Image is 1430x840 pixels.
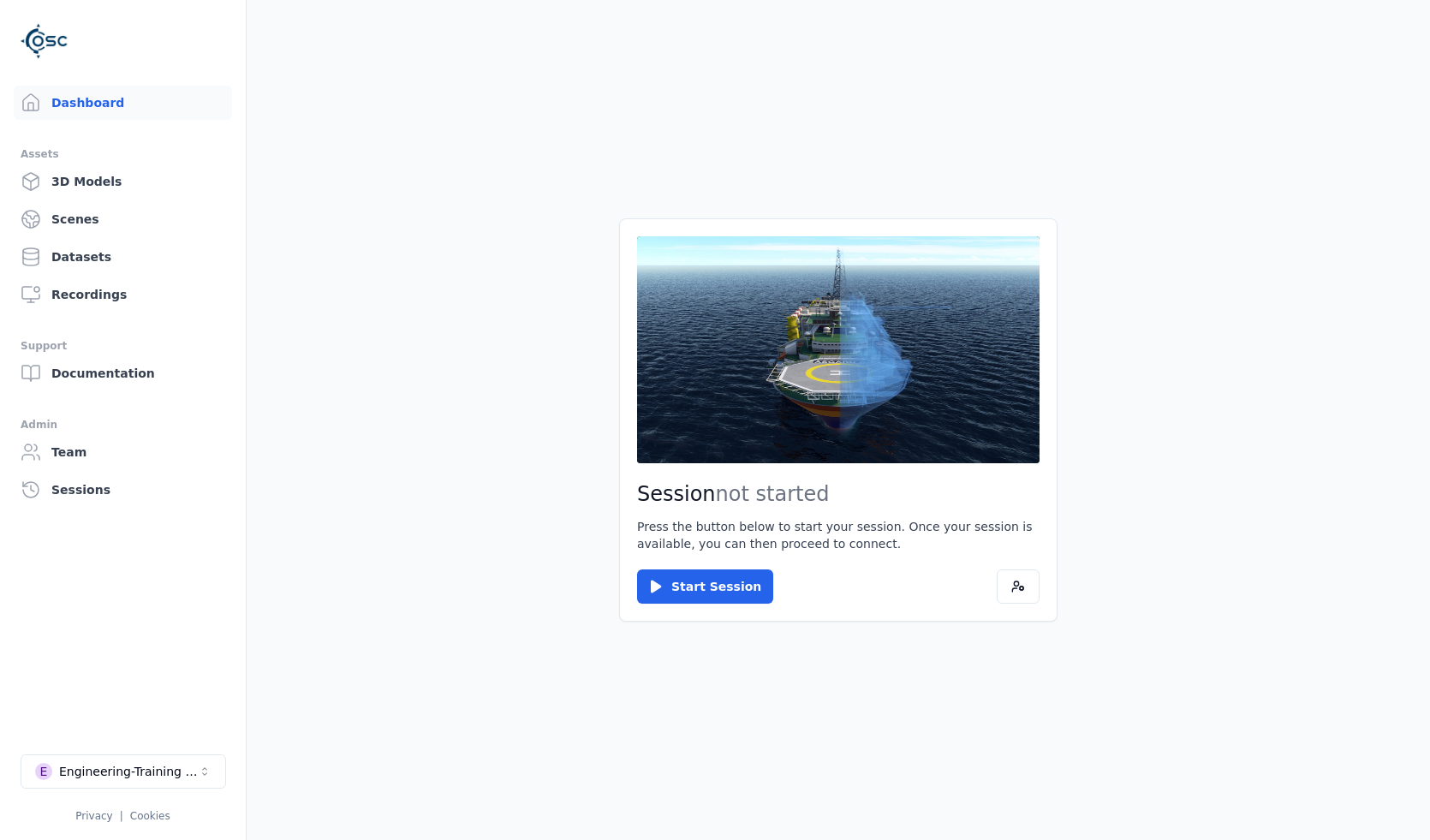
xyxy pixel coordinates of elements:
[14,86,232,120] a: Dashboard
[637,569,773,604] button: Start Session
[14,473,232,507] a: Sessions
[130,810,170,822] a: Cookies
[59,763,198,780] div: Engineering-Training (SSO Staging)
[14,202,232,236] a: Scenes
[21,336,225,356] div: Support
[14,277,232,312] a: Recordings
[14,356,232,390] a: Documentation
[21,754,226,789] button: Select a workspace
[14,435,232,469] a: Team
[21,414,225,435] div: Admin
[14,240,232,274] a: Datasets
[637,480,1040,508] h2: Session
[21,144,225,164] div: Assets
[637,518,1040,552] p: Press the button below to start your session. Once your session is available, you can then procee...
[14,164,232,199] a: 3D Models
[35,763,52,780] div: E
[120,810,123,822] span: |
[75,810,112,822] a: Privacy
[716,482,830,506] span: not started
[21,17,69,65] img: Logo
